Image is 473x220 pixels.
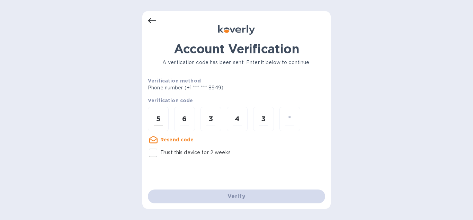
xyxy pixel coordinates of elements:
[160,149,231,156] p: Trust this device for 2 weeks
[148,97,325,104] p: Verification code
[148,42,325,56] h1: Account Verification
[160,137,194,142] u: Resend code
[148,78,201,83] b: Verification method
[148,59,325,66] p: A verification code has been sent. Enter it below to continue.
[148,84,276,91] p: Phone number (+1 *** *** 8949)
